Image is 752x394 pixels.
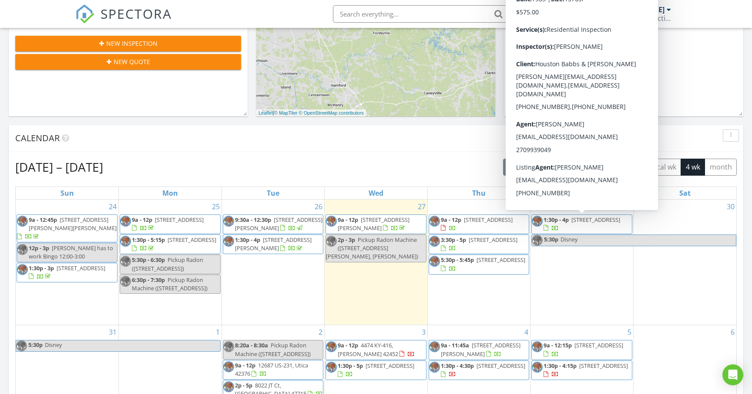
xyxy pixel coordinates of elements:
a: Monday [161,187,180,199]
span: 2p - 3p [338,236,355,244]
span: 3:30p - 5p [441,236,466,244]
span: 1:30p - 5:15p [132,236,165,244]
td: Go to August 29, 2025 [530,200,634,325]
img: profile.jpg [429,256,440,267]
img: profile.jpg [326,362,337,373]
span: [STREET_ADDRESS] [571,216,620,224]
span: 1:30p - 5p [338,362,363,370]
span: [STREET_ADDRESS][PERSON_NAME] [235,236,312,252]
a: 9a - 12:15p [STREET_ADDRESS] [544,341,623,357]
button: [DATE] [503,159,535,176]
span: [STREET_ADDRESS] [155,216,204,224]
a: 3:30p - 5p [STREET_ADDRESS] [429,234,530,254]
span: New Quote [114,57,150,66]
span: Disney [561,235,577,243]
img: profile.jpg [532,341,543,352]
a: 9:30a - 12:30p [STREET_ADDRESS][PERSON_NAME] [223,214,324,234]
img: profile.jpg [120,256,131,267]
a: 1:30p - 4p [STREET_ADDRESS][PERSON_NAME] [223,234,324,254]
span: 5:30p [28,340,43,351]
a: 9a - 12p 4474 KY-416, [PERSON_NAME] 42452 [326,340,426,360]
button: week [626,159,652,176]
a: Go to August 26, 2025 [313,200,324,214]
span: Disney [45,341,62,349]
a: Go to September 2, 2025 [317,325,324,339]
button: Previous [540,158,561,176]
a: 9a - 12:45p [STREET_ADDRESS][PERSON_NAME][PERSON_NAME] [17,214,117,243]
div: Bluegrass Home Inspections LLC [584,14,671,23]
span: 5:30p [544,235,559,246]
td: Go to August 25, 2025 [119,200,222,325]
a: 9a - 12:45p [STREET_ADDRESS][PERSON_NAME][PERSON_NAME] [17,216,117,240]
span: 1:30p - 3p [29,264,54,272]
img: profile.jpg [429,341,440,352]
img: profile.jpg [120,276,131,287]
span: [STREET_ADDRESS] [366,362,414,370]
img: profile.jpg [223,361,234,372]
a: 1:30p - 5:15p [STREET_ADDRESS] [132,236,216,252]
span: 9a - 12p [235,361,255,369]
span: SPECTORA [101,4,172,23]
a: 9a - 12p 4474 KY-416, [PERSON_NAME] 42452 [338,341,415,357]
td: Go to August 27, 2025 [325,200,428,325]
a: 9a - 12p [STREET_ADDRESS] [441,216,513,232]
span: 6:30p - 7:30p [132,276,165,284]
span: 9a - 12p [338,341,358,349]
a: 1:30p - 4:15p [STREET_ADDRESS] [544,362,628,378]
a: Thursday [470,187,487,199]
td: Go to August 28, 2025 [427,200,530,325]
img: profile.jpg [223,216,234,227]
a: Go to August 30, 2025 [725,200,736,214]
button: cal wk [652,159,681,176]
a: 9a - 11:45a [STREET_ADDRESS][PERSON_NAME] [441,341,520,357]
span: Calendar [15,132,60,144]
span: 1:30p - 4p [544,216,569,224]
span: [STREET_ADDRESS][PERSON_NAME] [441,341,520,357]
img: profile.jpg [223,236,234,247]
span: 5:30p - 5:45p [441,256,474,264]
span: 9a - 12p [338,216,358,224]
a: 9a - 12:15p [STREET_ADDRESS] [531,340,632,360]
a: © OpenStreetMap contributors [299,110,364,115]
a: Tuesday [265,187,281,199]
span: Pickup Radon Machine ([STREET_ADDRESS]) [235,341,311,357]
a: Go to September 6, 2025 [729,325,736,339]
span: [STREET_ADDRESS] [464,216,513,224]
img: profile.jpg [223,341,234,352]
button: list [585,159,605,176]
a: Go to August 27, 2025 [416,200,427,214]
a: 1:30p - 5p [STREET_ADDRESS] [326,360,426,380]
img: profile.jpg [17,216,28,227]
div: | [256,109,366,117]
span: 9a - 11:45a [441,341,469,349]
td: Go to August 26, 2025 [222,200,325,325]
a: 1:30p - 5:15p [STREET_ADDRESS] [120,234,221,254]
a: © MapTiler [274,110,298,115]
a: Saturday [678,187,692,199]
img: profile.jpg [17,244,28,255]
a: Go to August 28, 2025 [519,200,530,214]
span: [STREET_ADDRESS] [477,362,525,370]
a: 1:30p - 4:30p [STREET_ADDRESS] [441,362,525,378]
button: 4 wk [681,159,705,176]
span: Pickup Radon Machine ([STREET_ADDRESS]) [132,276,208,292]
a: Leaflet [258,110,273,115]
img: profile.jpg [120,236,131,247]
span: 9a - 12:45p [29,216,57,224]
img: profile.jpg [16,340,27,351]
span: Pickup Radon ([STREET_ADDRESS]) [132,256,203,272]
span: [PERSON_NAME] has to work Bingo 12:00-3:00 [29,244,113,260]
a: 1:30p - 4p [STREET_ADDRESS] [531,214,632,234]
span: 2p - 5p [235,381,252,389]
span: 1:30p - 4p [235,236,260,244]
a: Go to September 3, 2025 [420,325,427,339]
a: Go to August 29, 2025 [622,200,633,214]
img: profile.jpg [326,216,337,227]
span: New Inspection [106,39,158,48]
span: [STREET_ADDRESS] [477,256,525,264]
a: 9a - 12p [STREET_ADDRESS] [132,216,204,232]
a: Go to August 25, 2025 [210,200,222,214]
img: profile.jpg [532,362,543,373]
a: 9:30a - 12:30p [STREET_ADDRESS][PERSON_NAME] [235,216,322,232]
a: SPECTORA [75,12,172,30]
